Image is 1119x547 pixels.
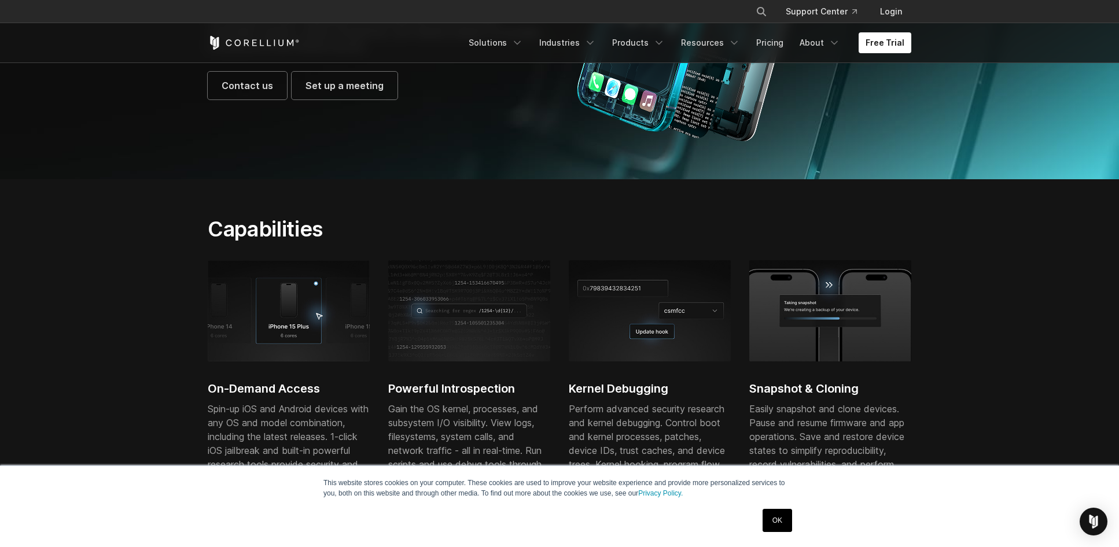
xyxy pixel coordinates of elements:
div: Navigation Menu [462,32,911,53]
a: Solutions [462,32,530,53]
div: Easily snapshot and clone devices. Pause and resume firmware and app operations. Save and restore... [749,402,911,499]
a: Free Trial [859,32,911,53]
img: Process of taking snapshot and creating a backup of the iPhone virtual device. [749,260,911,361]
h2: On-Demand Access [208,380,370,397]
a: Contact us [208,72,287,99]
a: Resources [674,32,747,53]
img: Coding illustration [388,260,550,361]
a: Support Center [776,1,866,22]
h2: Powerful Introspection [388,380,550,397]
a: About [793,32,847,53]
div: Perform advanced security research and kernel debugging. Control boot and kernel processes, patch... [569,402,731,499]
div: Spin-up iOS and Android devices with any OS and model combination, including the latest releases.... [208,402,370,499]
a: Products [605,32,672,53]
a: Pricing [749,32,790,53]
button: Search [751,1,772,22]
span: Contact us [222,79,273,93]
img: Kernel debugging, update hook [569,260,731,361]
h2: Capabilities [208,216,669,242]
div: Open Intercom Messenger [1080,508,1107,535]
span: Set up a meeting [305,79,384,93]
a: Privacy Policy. [638,489,683,497]
img: iPhone 15 Plus; 6 cores [208,260,370,361]
p: This website stores cookies on your computer. These cookies are used to improve your website expe... [323,478,796,498]
a: Login [871,1,911,22]
a: Corellium Home [208,36,300,50]
a: Set up a meeting [292,72,397,99]
div: Navigation Menu [742,1,911,22]
h2: Kernel Debugging [569,380,731,397]
a: Industries [532,32,603,53]
div: Gain the OS kernel, processes, and subsystem I/O visibility. View logs, filesystems, system calls... [388,402,550,485]
h2: Snapshot & Cloning [749,380,911,397]
a: OK [763,509,792,532]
